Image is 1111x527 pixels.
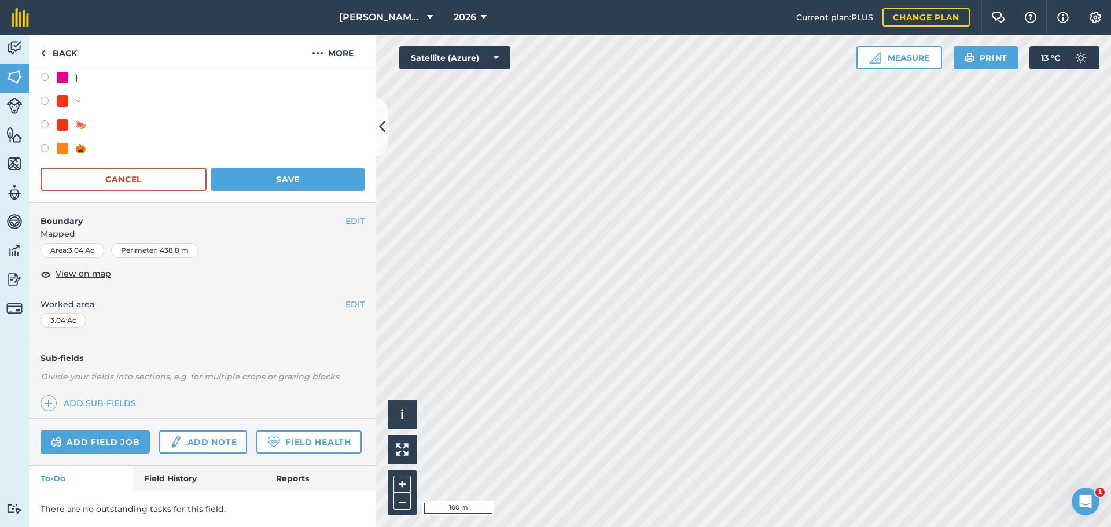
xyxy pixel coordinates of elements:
button: Save [211,168,365,191]
img: svg+xml;base64,PD94bWwgdmVyc2lvbj0iMS4wIiBlbmNvZGluZz0idXRmLTgiPz4KPCEtLSBHZW5lcmF0b3I6IEFkb2JlIE... [1069,46,1092,69]
span: 1 [1095,488,1105,497]
img: svg+xml;base64,PHN2ZyB4bWxucz0iaHR0cDovL3d3dy53My5vcmcvMjAwMC9zdmciIHdpZHRoPSIxOSIgaGVpZ2h0PSIyNC... [964,51,975,65]
span: Mapped [29,227,376,240]
a: Field History [133,466,264,491]
img: svg+xml;base64,PD94bWwgdmVyc2lvbj0iMS4wIiBlbmNvZGluZz0idXRmLTgiPz4KPCEtLSBHZW5lcmF0b3I6IEFkb2JlIE... [51,435,62,449]
img: svg+xml;base64,PHN2ZyB4bWxucz0iaHR0cDovL3d3dy53My5vcmcvMjAwMC9zdmciIHdpZHRoPSIyMCIgaGVpZ2h0PSIyNC... [312,46,323,60]
button: 13 °C [1029,46,1099,69]
button: Satellite (Azure) [399,46,510,69]
img: svg+xml;base64,PD94bWwgdmVyc2lvbj0iMS4wIiBlbmNvZGluZz0idXRmLTgiPz4KPCEtLSBHZW5lcmF0b3I6IEFkb2JlIE... [6,98,23,114]
img: svg+xml;base64,PD94bWwgdmVyc2lvbj0iMS4wIiBlbmNvZGluZz0idXRmLTgiPz4KPCEtLSBHZW5lcmF0b3I6IEFkb2JlIE... [6,242,23,259]
h4: Boundary [29,203,345,227]
button: + [393,476,411,493]
span: View on map [56,267,111,280]
img: svg+xml;base64,PHN2ZyB4bWxucz0iaHR0cDovL3d3dy53My5vcmcvMjAwMC9zdmciIHdpZHRoPSIxOCIgaGVpZ2h0PSIyNC... [41,267,51,281]
img: svg+xml;base64,PD94bWwgdmVyc2lvbj0iMS4wIiBlbmNvZGluZz0idXRmLTgiPz4KPCEtLSBHZW5lcmF0b3I6IEFkb2JlIE... [6,503,23,514]
img: svg+xml;base64,PD94bWwgdmVyc2lvbj0iMS4wIiBlbmNvZGluZz0idXRmLTgiPz4KPCEtLSBHZW5lcmF0b3I6IEFkb2JlIE... [170,435,182,449]
img: fieldmargin Logo [12,8,29,27]
a: Change plan [882,8,970,27]
img: svg+xml;base64,PD94bWwgdmVyc2lvbj0iMS4wIiBlbmNvZGluZz0idXRmLTgiPz4KPCEtLSBHZW5lcmF0b3I6IEFkb2JlIE... [6,271,23,288]
div: 🎃 [75,142,86,156]
button: i [388,400,417,429]
span: [PERSON_NAME] Family Farms [339,10,422,24]
a: Back [29,35,89,69]
button: View on map [41,267,111,281]
img: svg+xml;base64,PD94bWwgdmVyc2lvbj0iMS4wIiBlbmNvZGluZz0idXRmLTgiPz4KPCEtLSBHZW5lcmF0b3I6IEFkb2JlIE... [6,184,23,201]
img: svg+xml;base64,PHN2ZyB4bWxucz0iaHR0cDovL3d3dy53My5vcmcvMjAwMC9zdmciIHdpZHRoPSIxNCIgaGVpZ2h0PSIyNC... [45,396,53,410]
img: svg+xml;base64,PD94bWwgdmVyc2lvbj0iMS4wIiBlbmNvZGluZz0idXRmLTgiPz4KPCEtLSBHZW5lcmF0b3I6IEFkb2JlIE... [6,300,23,316]
button: More [289,35,376,69]
span: 2026 [454,10,476,24]
img: A question mark icon [1024,12,1038,23]
img: Two speech bubbles overlapping with the left bubble in the forefront [991,12,1005,23]
img: svg+xml;base64,PD94bWwgdmVyc2lvbj0iMS4wIiBlbmNvZGluZz0idXRmLTgiPz4KPCEtLSBHZW5lcmF0b3I6IEFkb2JlIE... [6,39,23,57]
a: Add sub-fields [41,395,141,411]
img: Ruler icon [869,52,881,64]
img: svg+xml;base64,PD94bWwgdmVyc2lvbj0iMS4wIiBlbmNvZGluZz0idXRmLTgiPz4KPCEtLSBHZW5lcmF0b3I6IEFkb2JlIE... [6,213,23,230]
a: To-Do [29,466,133,491]
button: EDIT [345,215,365,227]
a: Add note [159,430,247,454]
em: Divide your fields into sections, e.g. for multiple crops or grazing blocks [41,371,339,382]
span: i [400,407,404,422]
h4: Sub-fields [29,352,376,364]
div: Perimeter : 438.8 m [111,243,198,258]
p: There are no outstanding tasks for this field. [41,503,365,515]
button: Measure [856,46,942,69]
div: ~ [75,94,80,108]
div: Area : 3.04 Ac [41,243,104,258]
div: 3.04 Ac [41,313,86,328]
img: svg+xml;base64,PHN2ZyB4bWxucz0iaHR0cDovL3d3dy53My5vcmcvMjAwMC9zdmciIHdpZHRoPSI1NiIgaGVpZ2h0PSI2MC... [6,68,23,86]
button: Print [954,46,1018,69]
img: svg+xml;base64,PHN2ZyB4bWxucz0iaHR0cDovL3d3dy53My5vcmcvMjAwMC9zdmciIHdpZHRoPSIxNyIgaGVpZ2h0PSIxNy... [1057,10,1069,24]
div: } [75,71,78,84]
button: EDIT [345,298,365,311]
img: svg+xml;base64,PHN2ZyB4bWxucz0iaHR0cDovL3d3dy53My5vcmcvMjAwMC9zdmciIHdpZHRoPSI1NiIgaGVpZ2h0PSI2MC... [6,126,23,143]
button: – [393,493,411,510]
a: Field Health [256,430,361,454]
div: 🍉 [75,118,86,132]
span: 13 ° C [1041,46,1060,69]
span: Worked area [41,298,365,311]
a: Reports [264,466,376,491]
iframe: Intercom live chat [1072,488,1099,515]
a: Add field job [41,430,150,454]
img: Four arrows, one pointing top left, one top right, one bottom right and the last bottom left [396,443,409,456]
img: svg+xml;base64,PHN2ZyB4bWxucz0iaHR0cDovL3d3dy53My5vcmcvMjAwMC9zdmciIHdpZHRoPSI5IiBoZWlnaHQ9IjI0Ii... [41,46,46,60]
img: A cog icon [1088,12,1102,23]
img: svg+xml;base64,PHN2ZyB4bWxucz0iaHR0cDovL3d3dy53My5vcmcvMjAwMC9zdmciIHdpZHRoPSI1NiIgaGVpZ2h0PSI2MC... [6,155,23,172]
button: Cancel [41,168,207,191]
span: Current plan : PLUS [796,11,873,24]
